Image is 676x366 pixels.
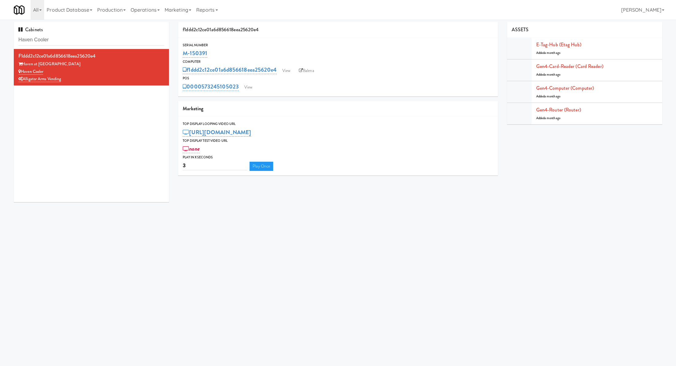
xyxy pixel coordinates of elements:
[250,162,273,171] a: Play Once
[18,76,61,82] a: Alligator Arms Vending
[14,5,25,15] img: Micromart
[544,72,560,77] span: a month ago
[178,22,498,38] div: f1ddd2c12ce01a6d856618eea25620e4
[536,51,561,55] span: Added
[544,51,560,55] span: a month ago
[536,63,603,70] a: Gen4-card-reader (Card Reader)
[14,49,169,85] li: f1ddd2c12ce01a6d856618eea25620e4Haven at [GEOGRAPHIC_DATA] Haven CoolerAlligator Arms Vending
[536,85,594,92] a: Gen4-computer (Computer)
[536,41,581,48] a: E-tag-hub (Etag Hub)
[183,145,200,153] a: none
[183,105,203,112] span: Marketing
[183,128,251,137] a: [URL][DOMAIN_NAME]
[18,69,43,75] a: Haven Cooler
[544,116,560,120] span: a month ago
[544,94,560,99] span: a month ago
[536,116,561,120] span: Added
[18,26,43,33] span: Cabinets
[536,106,581,113] a: Gen4-router (Router)
[296,66,317,75] a: Balena
[241,83,255,92] a: View
[18,34,164,46] input: Search cabinets
[536,72,561,77] span: Added
[18,60,164,68] div: Haven at [GEOGRAPHIC_DATA]
[183,138,493,144] div: Top Display Test Video Url
[183,82,239,91] a: 0000573245105023
[536,94,561,99] span: Added
[279,66,293,75] a: View
[183,75,493,81] div: POS
[183,66,277,74] a: f1ddd2c12ce01a6d856618eea25620e4
[512,26,529,33] span: ASSETS
[183,154,493,160] div: Play in X seconds
[183,42,493,48] div: Serial Number
[183,59,493,65] div: Computer
[18,51,164,61] div: f1ddd2c12ce01a6d856618eea25620e4
[183,121,493,127] div: Top Display Looping Video Url
[183,49,207,58] a: M-150391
